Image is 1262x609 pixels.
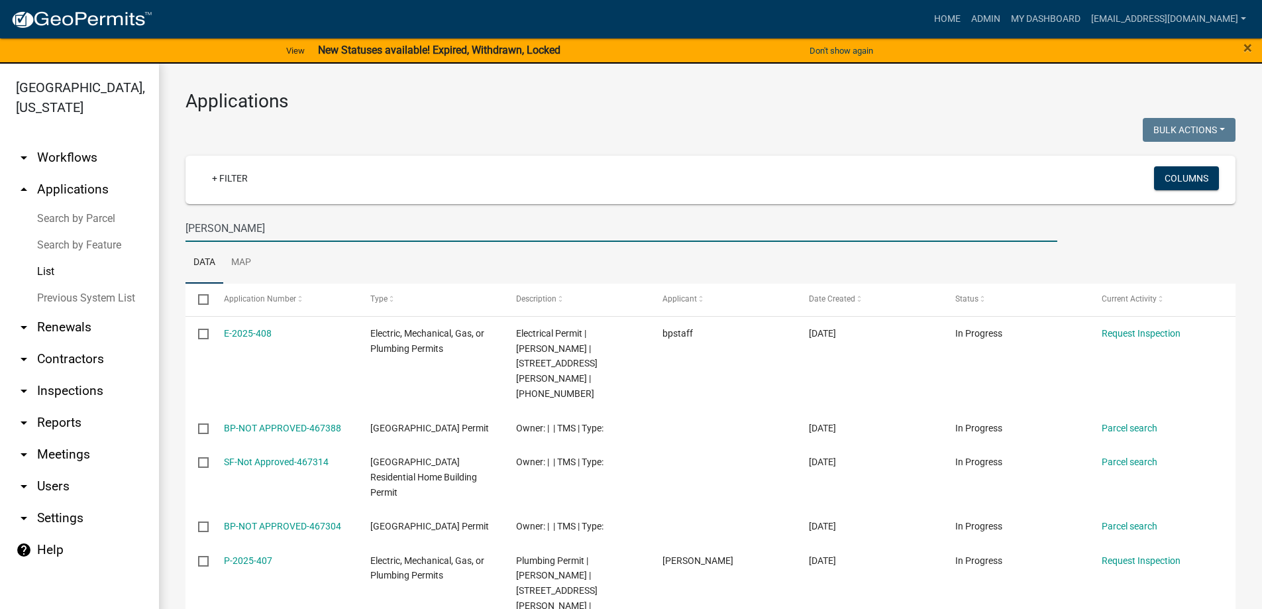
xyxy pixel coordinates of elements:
[1102,457,1157,467] a: Parcel search
[185,242,223,284] a: Data
[224,521,341,531] a: BP-NOT APPROVED-467304
[281,40,310,62] a: View
[809,328,836,339] span: 08/21/2025
[1143,118,1236,142] button: Bulk Actions
[1154,166,1219,190] button: Columns
[796,284,943,315] datatable-header-cell: Date Created
[955,328,1002,339] span: In Progress
[16,415,32,431] i: arrow_drop_down
[185,284,211,315] datatable-header-cell: Select
[955,457,1002,467] span: In Progress
[224,328,272,339] a: E-2025-408
[185,215,1057,242] input: Search for applications
[370,555,484,581] span: Electric, Mechanical, Gas, or Plumbing Permits
[1102,328,1181,339] a: Request Inspection
[516,423,604,433] span: Owner: | | TMS | Type:
[955,423,1002,433] span: In Progress
[370,457,477,498] span: Abbeville County Residential Home Building Permit
[16,383,32,399] i: arrow_drop_down
[809,555,836,566] span: 08/21/2025
[1102,294,1157,304] span: Current Activity
[1086,7,1251,32] a: [EMAIL_ADDRESS][DOMAIN_NAME]
[1102,423,1157,433] a: Parcel search
[1243,40,1252,56] button: Close
[224,423,341,433] a: BP-NOT APPROVED-467388
[16,510,32,526] i: arrow_drop_down
[16,351,32,367] i: arrow_drop_down
[224,457,329,467] a: SF-Not Approved-467314
[370,521,489,531] span: Abbeville County Building Permit
[224,294,296,304] span: Application Number
[943,284,1089,315] datatable-header-cell: Status
[16,150,32,166] i: arrow_drop_down
[1006,7,1086,32] a: My Dashboard
[955,521,1002,531] span: In Progress
[16,447,32,463] i: arrow_drop_down
[211,284,357,315] datatable-header-cell: Application Number
[929,7,966,32] a: Home
[804,40,878,62] button: Don't show again
[201,166,258,190] a: + Filter
[224,555,272,566] a: P-2025-407
[185,90,1236,113] h3: Applications
[955,555,1002,566] span: In Progress
[1089,284,1236,315] datatable-header-cell: Current Activity
[955,294,978,304] span: Status
[16,542,32,558] i: help
[503,284,650,315] datatable-header-cell: Description
[1102,555,1181,566] a: Request Inspection
[16,319,32,335] i: arrow_drop_down
[516,457,604,467] span: Owner: | | TMS | Type:
[662,294,697,304] span: Applicant
[809,294,855,304] span: Date Created
[809,423,836,433] span: 08/21/2025
[516,294,556,304] span: Description
[1243,38,1252,57] span: ×
[318,44,560,56] strong: New Statuses available! Expired, Withdrawn, Locked
[966,7,1006,32] a: Admin
[357,284,503,315] datatable-header-cell: Type
[370,423,489,433] span: Abbeville County Building Permit
[516,328,598,399] span: Electrical Permit | Dixie Grimm | 153 PENNELL RD | 054-00-00-077
[809,457,836,467] span: 08/21/2025
[16,478,32,494] i: arrow_drop_down
[662,555,733,566] span: Katherine Weinmann
[223,242,259,284] a: Map
[662,328,693,339] span: bpstaff
[516,521,604,531] span: Owner: | | TMS | Type:
[650,284,796,315] datatable-header-cell: Applicant
[809,521,836,531] span: 08/21/2025
[16,182,32,197] i: arrow_drop_up
[370,328,484,354] span: Electric, Mechanical, Gas, or Plumbing Permits
[1102,521,1157,531] a: Parcel search
[370,294,388,304] span: Type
